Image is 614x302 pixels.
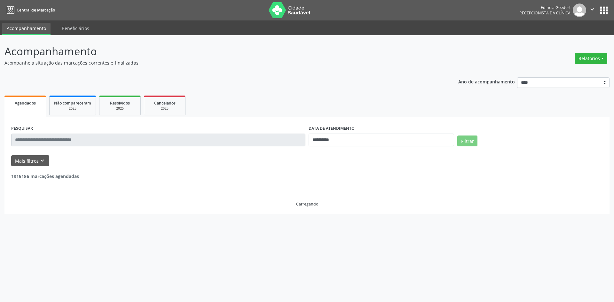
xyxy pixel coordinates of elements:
[104,106,136,111] div: 2025
[589,6,596,13] i: 
[149,106,181,111] div: 2025
[4,5,55,15] a: Central de Marcação
[519,5,571,10] div: Edineia Goedert
[457,136,477,146] button: Filtrar
[15,100,36,106] span: Agendados
[296,201,318,207] div: Carregando
[11,124,33,134] label: PESQUISAR
[519,10,571,16] span: Recepcionista da clínica
[54,100,91,106] span: Não compareceram
[39,157,46,164] i: keyboard_arrow_down
[110,100,130,106] span: Resolvidos
[586,4,598,17] button: 
[575,53,607,64] button: Relatórios
[4,43,428,59] p: Acompanhamento
[4,59,428,66] p: Acompanhe a situação das marcações correntes e finalizadas
[598,5,610,16] button: apps
[11,173,79,179] strong: 1915186 marcações agendadas
[154,100,176,106] span: Cancelados
[2,23,51,35] a: Acompanhamento
[573,4,586,17] img: img
[17,7,55,13] span: Central de Marcação
[54,106,91,111] div: 2025
[309,124,355,134] label: DATA DE ATENDIMENTO
[458,77,515,85] p: Ano de acompanhamento
[57,23,94,34] a: Beneficiários
[11,155,49,166] button: Mais filtroskeyboard_arrow_down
